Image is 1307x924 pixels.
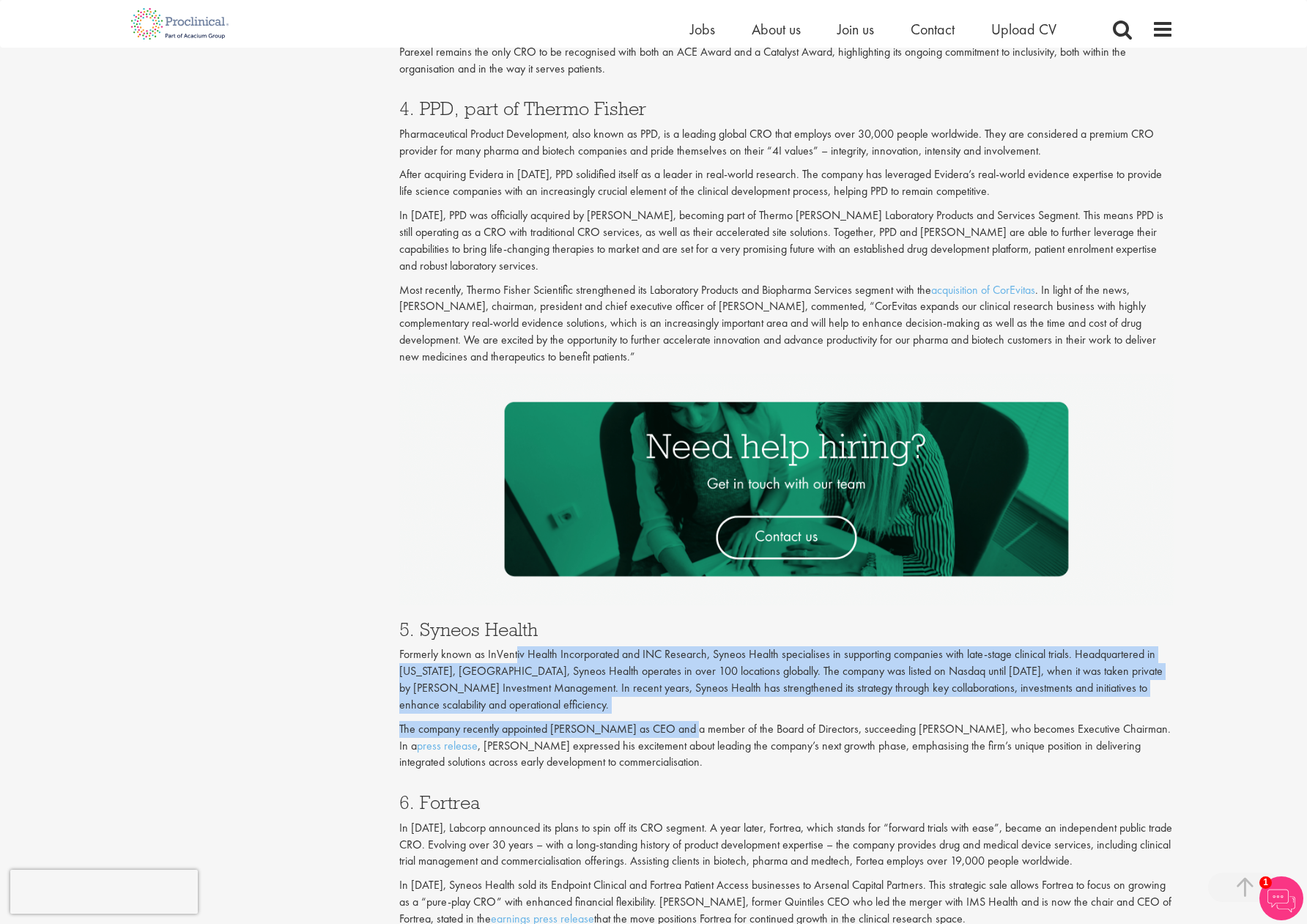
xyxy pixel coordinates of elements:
h3: 5. Syneos Health [399,620,1174,639]
p: In [DATE], PPD was officially acquired by [PERSON_NAME], becoming part of Thermo [PERSON_NAME] La... [399,207,1174,274]
p: Formerly known as InVentiv Health Incorporated and INC Research, Syneos Health specialises in sup... [399,646,1174,713]
a: Contact [911,20,955,39]
h3: 4. PPD, part of Thermo Fisher [399,99,1174,118]
p: After acquiring Evidera in [DATE], PPD solidified itself as a leader in real-world research. The ... [399,166,1174,200]
a: Join us [837,20,874,39]
a: Upload CV [991,20,1056,39]
span: 1 [1259,876,1272,889]
p: Pharmaceutical Product Development, also known as PPD, is a leading global CRO that employs over ... [399,126,1174,160]
p: Parexel remains the only CRO to be recognised with both an ACE Award and a Catalyst Award, highli... [399,44,1174,78]
img: Chatbot [1259,876,1303,920]
p: Most recently, Thermo Fisher Scientific strengthened its Laboratory Products and Biopharma Servic... [399,282,1174,366]
p: The company recently appointed [PERSON_NAME] as CEO and a member of the Board of Directors, succe... [399,721,1174,772]
a: acquisition of CorEvitas [931,282,1035,297]
iframe: reCAPTCHA [10,870,198,914]
a: About us [752,20,801,39]
a: press release [417,738,478,753]
p: In [DATE], Labcorp announced its plans to spin off its CRO segment. A year later, Fortrea, which ... [399,820,1174,871]
h3: 6. Fortrea [399,793,1174,812]
a: Jobs [690,20,715,39]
